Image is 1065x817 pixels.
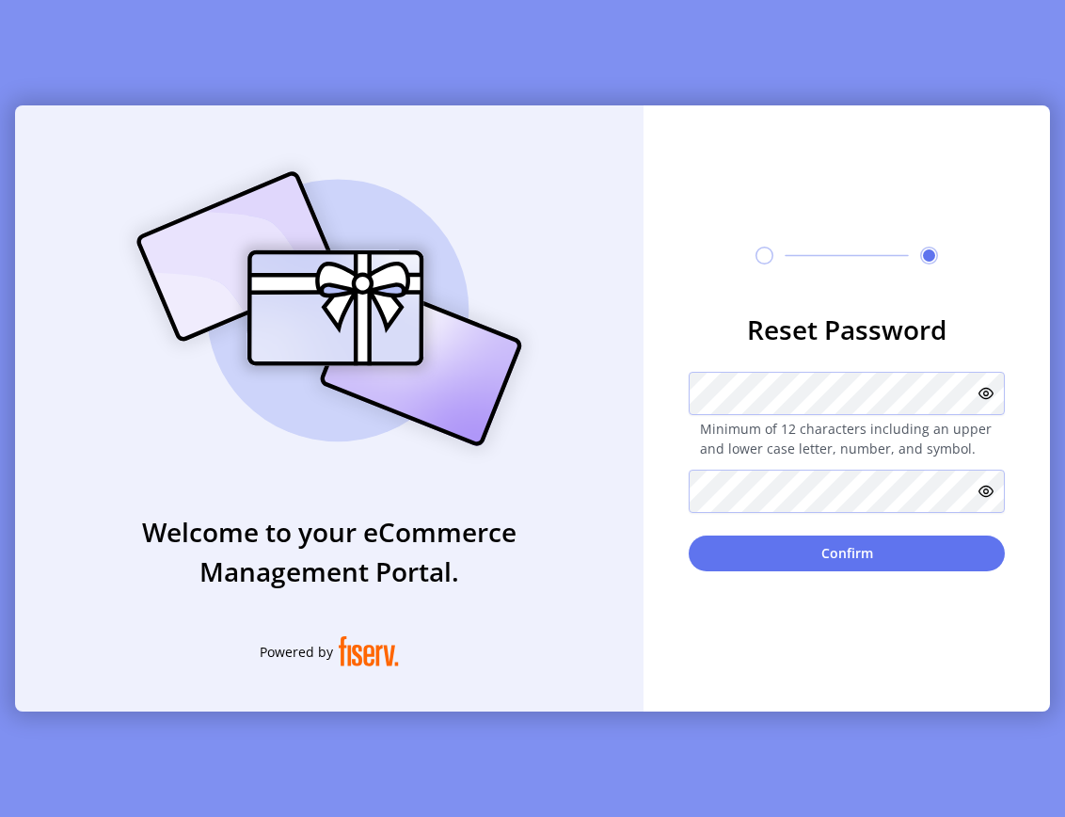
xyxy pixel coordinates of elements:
button: Confirm [689,536,1005,571]
span: Minimum of 12 characters including an upper and lower case letter, number, and symbol. [689,419,1005,458]
h3: Welcome to your eCommerce Management Portal. [15,512,644,591]
span: Powered by [260,642,333,662]
h3: Reset Password [689,310,1005,349]
img: card_Illustration.svg [108,151,550,467]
